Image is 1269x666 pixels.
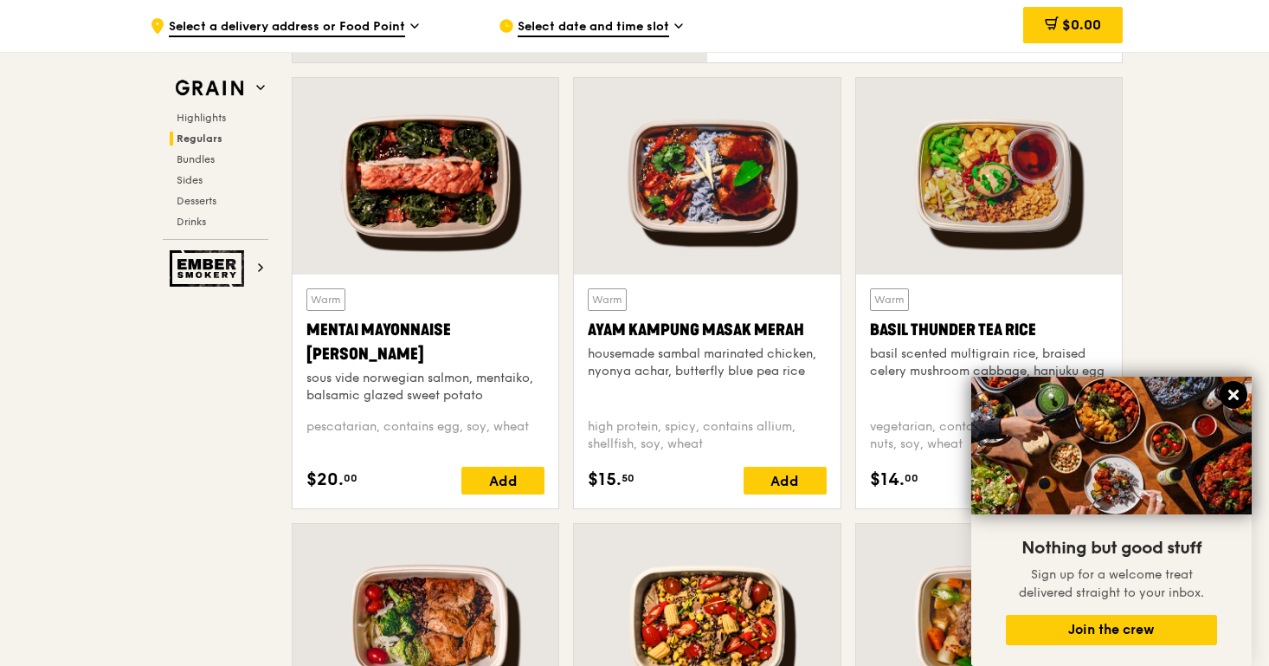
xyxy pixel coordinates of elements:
span: $15. [588,467,622,493]
span: Sign up for a welcome treat delivered straight to your inbox. [1019,567,1204,600]
span: Highlights [177,112,226,124]
div: Mentai Mayonnaise [PERSON_NAME] [306,318,544,366]
span: Regulars [177,133,222,145]
span: $14. [870,467,905,493]
div: basil scented multigrain rice, braised celery mushroom cabbage, hanjuku egg [870,346,1108,380]
span: Desserts [177,195,216,207]
span: 00 [905,471,918,485]
span: $20. [306,467,344,493]
div: Warm [588,288,627,311]
div: Add [461,467,544,495]
div: Basil Thunder Tea Rice [870,318,1108,342]
div: Warm [870,288,909,311]
div: Add [744,467,827,495]
span: Select date and time slot [518,18,669,37]
span: Sides [177,174,203,186]
button: Join the crew [1006,615,1217,645]
button: Close [1220,381,1247,409]
div: pescatarian, contains egg, soy, wheat [306,418,544,453]
div: Ayam Kampung Masak Merah [588,318,826,342]
span: Select a delivery address or Food Point [169,18,405,37]
img: Grain web logo [170,73,249,104]
span: $0.00 [1062,16,1101,33]
div: housemade sambal marinated chicken, nyonya achar, butterfly blue pea rice [588,346,826,380]
img: DSC07876-Edit02-Large.jpeg [971,377,1252,514]
span: 50 [622,471,634,485]
div: high protein, spicy, contains allium, shellfish, soy, wheat [588,418,826,453]
span: Nothing but good stuff [1021,538,1201,559]
div: sous vide norwegian salmon, mentaiko, balsamic glazed sweet potato [306,370,544,404]
img: Ember Smokery web logo [170,250,249,287]
div: vegetarian, contains allium, barley, egg, nuts, soy, wheat [870,418,1108,453]
span: 00 [344,471,358,485]
span: Drinks [177,216,206,228]
div: Warm [306,288,345,311]
span: Bundles [177,153,215,165]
